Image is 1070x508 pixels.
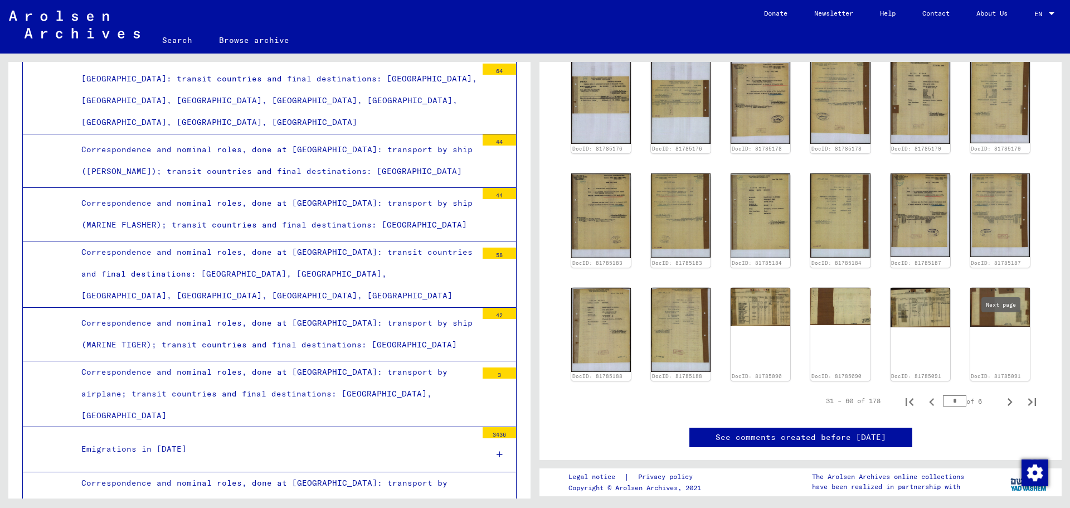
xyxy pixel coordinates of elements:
[483,367,516,379] div: 3
[731,288,790,327] img: 001.jpg
[568,471,624,483] a: Legal notice
[73,139,477,182] div: Correspondence and nominal roles, done at [GEOGRAPHIC_DATA]: transport by ship ([PERSON_NAME]); t...
[568,483,706,493] p: Copyright © Arolsen Archives, 2021
[1022,459,1048,486] img: Change consent
[149,27,206,54] a: Search
[943,396,999,407] div: of 6
[571,60,631,144] img: 001.jpg
[1021,390,1043,412] button: Last page
[891,60,950,144] img: 001.jpg
[716,432,886,443] a: See comments created before [DATE]
[999,390,1021,412] button: Next page
[1034,10,1047,18] span: EN
[73,361,477,427] div: Correspondence and nominal roles, done at [GEOGRAPHIC_DATA]: transport by airplane; transit count...
[571,288,631,372] img: 001.jpg
[810,288,870,325] img: 002.jpg
[891,173,950,257] img: 001.jpg
[73,438,477,460] div: Emigrations in [DATE]
[483,64,516,75] div: 64
[732,146,782,152] a: DocID: 81785178
[483,188,516,199] div: 44
[73,241,477,307] div: Correspondence and nominal roles, done at [GEOGRAPHIC_DATA]: transit countries and final destinat...
[73,192,477,236] div: Correspondence and nominal roles, done at [GEOGRAPHIC_DATA]: transport by ship (MARINE FLASHER); ...
[811,146,862,152] a: DocID: 81785178
[810,60,870,144] img: 002.jpg
[971,146,1021,152] a: DocID: 81785179
[971,260,1021,266] a: DocID: 81785187
[651,288,711,372] img: 002.jpg
[483,308,516,319] div: 42
[970,288,1030,327] img: 002.jpg
[812,472,964,482] p: The Arolsen Archives online collections
[731,60,790,144] img: 001.jpg
[921,390,943,412] button: Previous page
[891,260,941,266] a: DocID: 81785187
[898,390,921,412] button: First page
[652,146,702,152] a: DocID: 81785176
[568,471,706,483] div: |
[651,173,711,258] img: 002.jpg
[572,146,622,152] a: DocID: 81785176
[810,173,870,258] img: 002.jpg
[811,260,862,266] a: DocID: 81785184
[1021,459,1048,486] div: Change consent
[629,471,706,483] a: Privacy policy
[572,373,622,379] a: DocID: 81785188
[571,173,631,258] img: 001.jpg
[572,260,622,266] a: DocID: 81785183
[652,373,702,379] a: DocID: 81785188
[1008,468,1050,496] img: yv_logo.png
[891,146,941,152] a: DocID: 81785179
[651,60,711,144] img: 002.jpg
[732,373,782,379] a: DocID: 81785090
[652,260,702,266] a: DocID: 81785183
[971,373,1021,379] a: DocID: 81785091
[483,248,516,259] div: 58
[891,288,950,328] img: 001.jpg
[73,46,477,134] div: Correspondence and nominal roles, done at [GEOGRAPHIC_DATA], [GEOGRAPHIC_DATA]: transit countries...
[731,173,790,258] img: 001.jpg
[73,312,477,356] div: Correspondence and nominal roles, done at [GEOGRAPHIC_DATA]: transport by ship (MARINE TIGER); tr...
[483,134,516,146] div: 44
[970,173,1030,257] img: 002.jpg
[970,60,1030,143] img: 002.jpg
[483,427,516,438] div: 3436
[206,27,303,54] a: Browse archive
[826,396,881,406] div: 31 – 60 of 178
[812,482,964,492] p: have been realized in partnership with
[811,373,862,379] a: DocID: 81785090
[9,11,140,38] img: Arolsen_neg.svg
[732,260,782,266] a: DocID: 81785184
[891,373,941,379] a: DocID: 81785091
